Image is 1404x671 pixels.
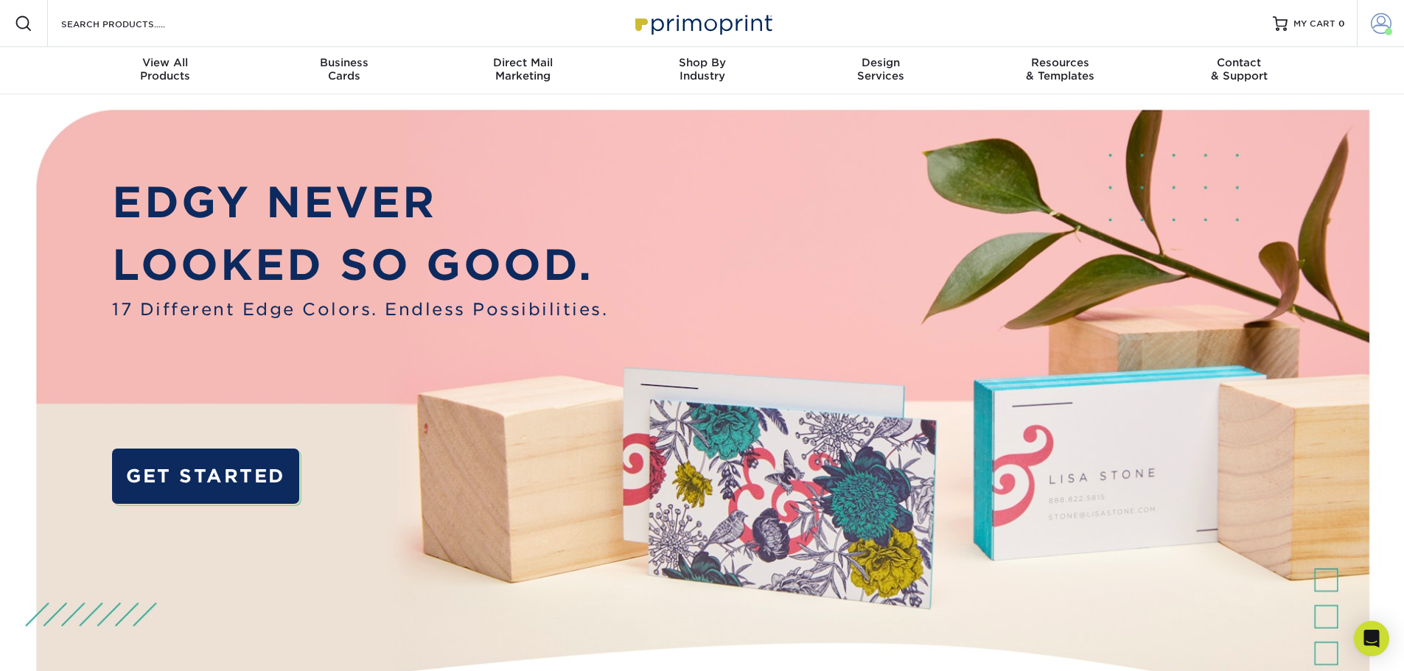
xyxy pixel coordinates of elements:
[792,56,971,82] div: Services
[1293,18,1335,30] span: MY CART
[433,47,612,94] a: Direct MailMarketing
[1150,47,1329,94] a: Contact& Support
[792,47,971,94] a: DesignServices
[792,56,971,69] span: Design
[971,56,1150,82] div: & Templates
[76,56,255,82] div: Products
[254,47,433,94] a: BusinessCards
[4,626,125,666] iframe: Google Customer Reviews
[612,56,792,69] span: Shop By
[612,56,792,82] div: Industry
[433,56,612,82] div: Marketing
[112,233,608,297] p: LOOKED SO GOOD.
[1150,56,1329,69] span: Contact
[112,449,298,504] a: GET STARTED
[112,297,608,322] span: 17 Different Edge Colors. Endless Possibilities.
[971,47,1150,94] a: Resources& Templates
[112,171,608,234] p: EDGY NEVER
[60,15,203,32] input: SEARCH PRODUCTS.....
[76,56,255,69] span: View All
[433,56,612,69] span: Direct Mail
[1150,56,1329,82] div: & Support
[612,47,792,94] a: Shop ByIndustry
[1338,18,1345,29] span: 0
[76,47,255,94] a: View AllProducts
[629,7,776,39] img: Primoprint
[254,56,433,82] div: Cards
[1354,621,1389,656] div: Open Intercom Messenger
[254,56,433,69] span: Business
[971,56,1150,69] span: Resources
